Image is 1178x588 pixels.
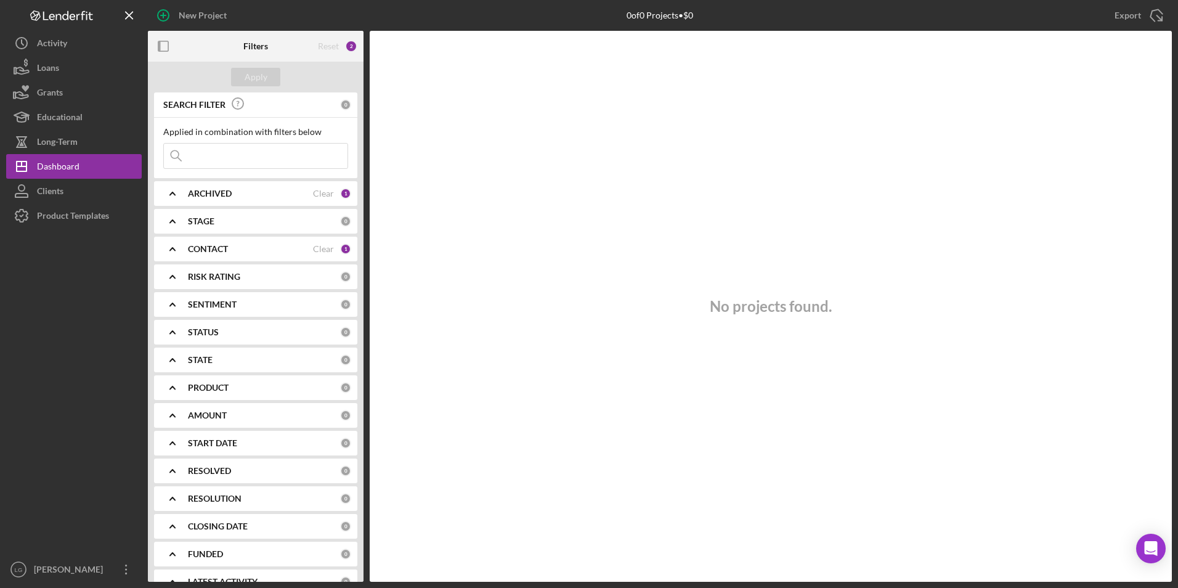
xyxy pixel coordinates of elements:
button: Clients [6,179,142,203]
button: New Project [148,3,239,28]
b: FUNDED [188,549,223,559]
button: Apply [231,68,280,86]
button: Loans [6,55,142,80]
b: AMOUNT [188,410,227,420]
div: Clients [37,179,63,206]
div: 0 [340,438,351,449]
div: 0 [340,327,351,338]
b: Filters [243,41,268,51]
div: 0 [340,410,351,421]
div: Dashboard [37,154,79,182]
div: 2 [345,40,357,52]
div: Open Intercom Messenger [1136,534,1166,563]
b: LATEST ACTIVITY [188,577,258,587]
div: Long-Term [37,129,78,157]
button: LG[PERSON_NAME] [6,557,142,582]
div: 0 [340,99,351,110]
b: RISK RATING [188,272,240,282]
button: Grants [6,80,142,105]
div: Clear [313,244,334,254]
b: SENTIMENT [188,300,237,309]
div: 0 [340,382,351,393]
b: STAGE [188,216,214,226]
div: Loans [37,55,59,83]
div: 0 [340,521,351,532]
div: Activity [37,31,67,59]
button: Long-Term [6,129,142,154]
div: 1 [340,243,351,255]
text: LG [15,566,23,573]
div: 0 [340,549,351,560]
div: Export [1115,3,1141,28]
div: 0 [340,299,351,310]
button: Activity [6,31,142,55]
div: [PERSON_NAME] [31,557,111,585]
div: 1 [340,188,351,199]
button: Educational [6,105,142,129]
div: 0 [340,271,351,282]
div: Reset [318,41,339,51]
button: Dashboard [6,154,142,179]
b: RESOLVED [188,466,231,476]
div: 0 [340,216,351,227]
div: Educational [37,105,83,133]
div: Apply [245,68,267,86]
b: ARCHIVED [188,189,232,198]
div: Product Templates [37,203,109,231]
div: 0 [340,354,351,365]
button: Export [1102,3,1172,28]
div: New Project [179,3,227,28]
div: Applied in combination with filters below [163,127,348,137]
div: 0 [340,493,351,504]
b: STATE [188,355,213,365]
b: CLOSING DATE [188,521,248,531]
b: CONTACT [188,244,228,254]
div: 0 of 0 Projects • $0 [627,10,693,20]
b: SEARCH FILTER [163,100,225,110]
b: START DATE [188,438,237,448]
div: 0 [340,576,351,587]
div: Grants [37,80,63,108]
b: PRODUCT [188,383,229,393]
b: RESOLUTION [188,494,242,504]
h3: No projects found. [710,298,832,315]
button: Product Templates [6,203,142,228]
div: Clear [313,189,334,198]
b: STATUS [188,327,219,337]
div: 0 [340,465,351,476]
